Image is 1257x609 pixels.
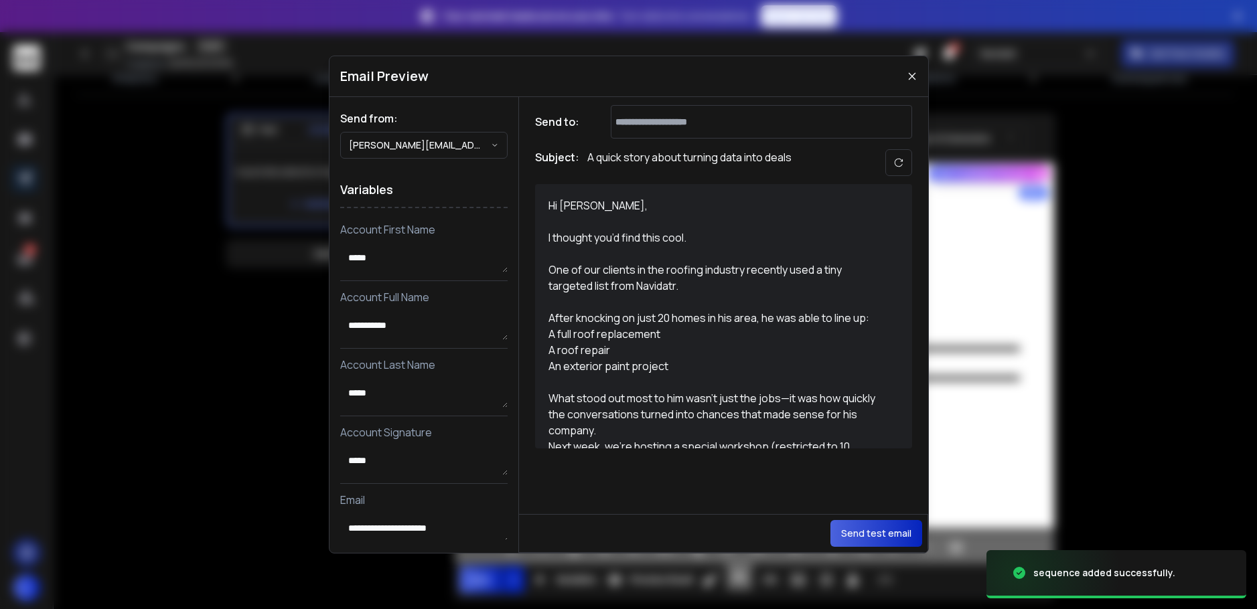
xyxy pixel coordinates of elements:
p: [PERSON_NAME][EMAIL_ADDRESS][DOMAIN_NAME] [349,139,491,152]
div: A roof repair [548,342,883,358]
p: Account Full Name [340,289,508,305]
div: sequence added successfully. [1033,566,1175,580]
p: Email [340,492,508,508]
p: Account First Name [340,222,508,238]
p: Account Last Name [340,357,508,373]
h1: Send from: [340,110,508,126]
h1: Subject: [535,149,579,176]
div: A full roof replacement [548,326,883,342]
div: Hi [PERSON_NAME], [548,197,883,213]
div: An exterior paint project [548,358,883,374]
div: After knocking on just 20 homes in his area, he was able to line up: [548,310,883,326]
div: I thought you’d find this cool. [548,230,883,246]
h1: Variables [340,172,508,208]
button: Send test email [830,520,922,547]
div: Next week, we’re hosting a special workshop (restricted to 10 seats) where we’ll walk through how... [548,438,883,487]
div: One of our clients in the roofing industry recently used a tiny targeted list from Navidatr. [548,262,883,294]
h1: Email Preview [340,67,429,86]
h1: Send to: [535,114,589,130]
p: A quick story about turning data into deals [587,149,792,176]
div: What stood out most to him wasn’t just the jobs—it was how quickly the conversations turned into ... [548,390,883,438]
p: Account Signature [340,424,508,440]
